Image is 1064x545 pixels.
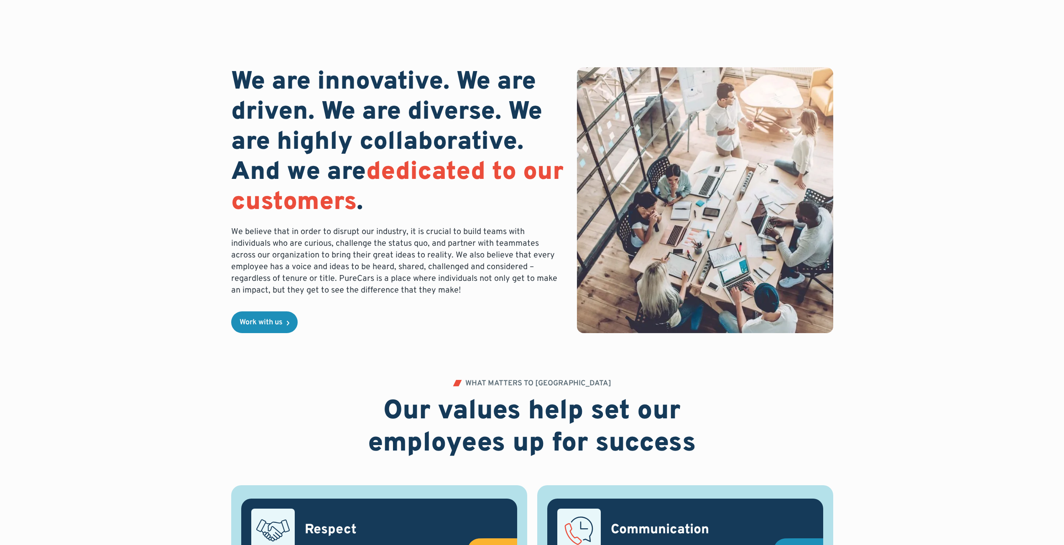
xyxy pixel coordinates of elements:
[231,157,564,219] span: dedicated to our customers
[231,226,564,296] p: We believe that in order to disrupt our industry, it is crucial to build teams with individuals w...
[577,67,833,333] img: bird eye view of a team working together
[240,319,283,326] div: Work with us
[611,522,709,539] h3: Communication
[465,380,611,387] div: WHAT MATTERS TO [GEOGRAPHIC_DATA]
[231,67,564,218] h1: We are innovative. We are driven. We are diverse. We are highly collaborative. And we are .
[318,396,746,460] h2: Our values help set our employees up for success
[305,522,357,539] h3: Respect
[231,311,298,333] a: Work with us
